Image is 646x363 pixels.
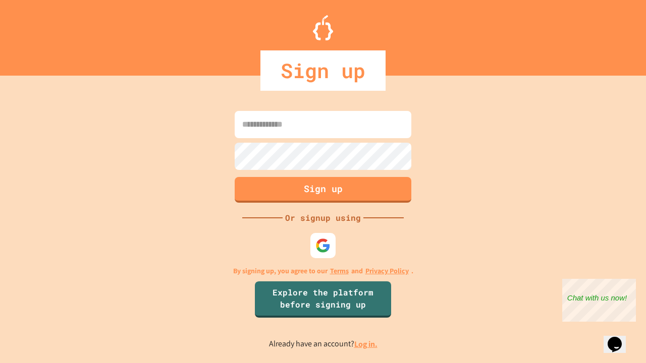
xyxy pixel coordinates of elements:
a: Log in. [354,339,378,349]
p: Already have an account? [269,338,378,350]
a: Privacy Policy [365,266,409,276]
a: Explore the platform before signing up [255,281,391,318]
img: google-icon.svg [315,238,331,253]
p: By signing up, you agree to our and . [233,266,413,276]
img: Logo.svg [313,15,333,40]
div: Or signup using [283,212,363,224]
iframe: chat widget [562,279,636,322]
iframe: chat widget [604,323,636,353]
div: Sign up [260,50,386,91]
a: Terms [330,266,349,276]
button: Sign up [235,177,411,203]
